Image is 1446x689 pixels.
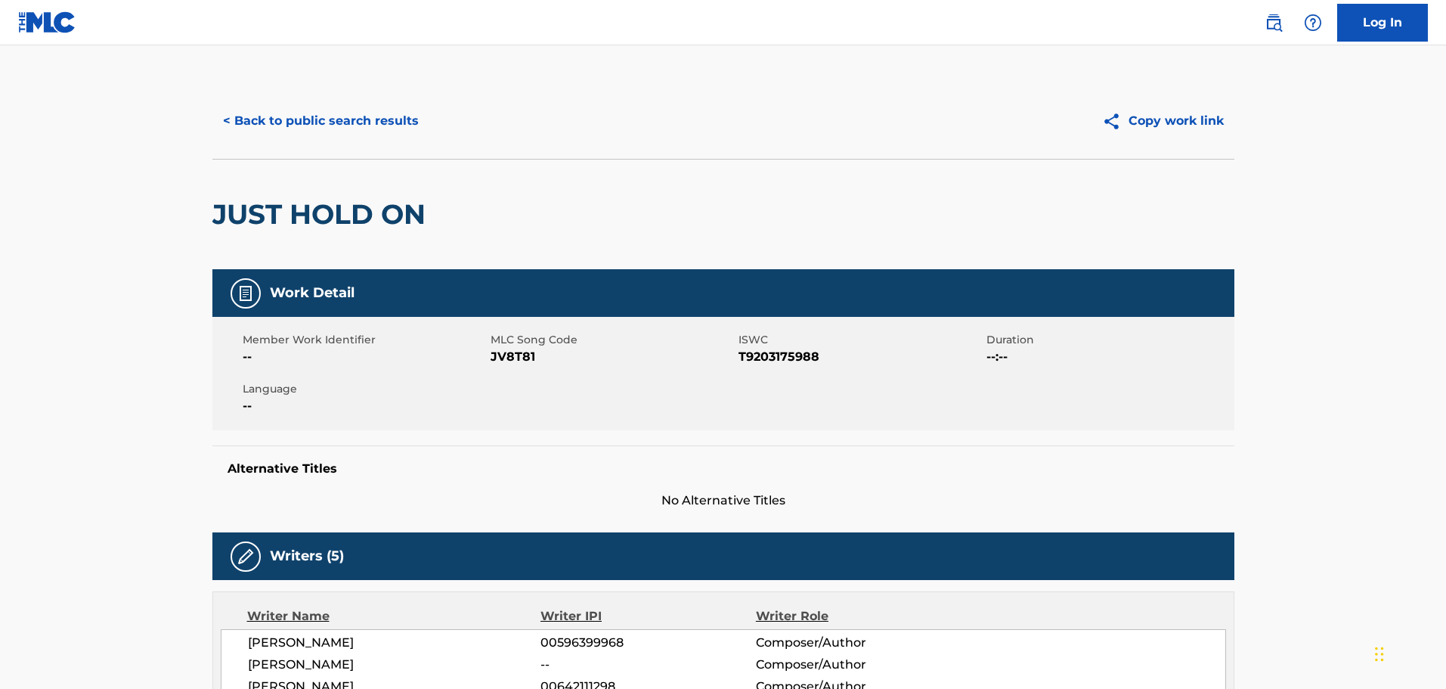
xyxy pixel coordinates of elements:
span: T9203175988 [738,348,983,366]
span: Composer/Author [756,634,952,652]
h5: Work Detail [270,284,355,302]
div: Drag [1375,632,1384,677]
img: MLC Logo [18,11,76,33]
a: Log In [1337,4,1428,42]
h5: Alternative Titles [228,461,1219,476]
span: [PERSON_NAME] [248,634,541,652]
span: [PERSON_NAME] [248,656,541,674]
iframe: Chat Widget [1370,616,1446,689]
span: Composer/Author [756,656,952,674]
span: JV8T81 [491,348,735,366]
span: -- [243,397,487,415]
button: Copy work link [1091,102,1234,140]
span: -- [243,348,487,366]
span: --:-- [986,348,1231,366]
h5: Writers (5) [270,548,344,565]
img: Copy work link [1102,112,1129,131]
span: -- [540,656,755,674]
img: help [1304,14,1322,32]
span: Duration [986,332,1231,348]
span: MLC Song Code [491,332,735,348]
span: No Alternative Titles [212,492,1234,510]
img: Work Detail [237,284,255,303]
button: < Back to public search results [212,102,429,140]
span: Member Work Identifier [243,332,487,348]
img: search [1265,14,1283,32]
h2: JUST HOLD ON [212,197,433,231]
span: Language [243,381,487,397]
div: Writer Role [756,607,952,625]
span: 00596399968 [540,634,755,652]
a: Public Search [1259,8,1289,38]
div: Writer IPI [540,607,756,625]
div: Help [1298,8,1328,38]
img: Writers [237,548,255,566]
span: ISWC [738,332,983,348]
div: Writer Name [247,607,541,625]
